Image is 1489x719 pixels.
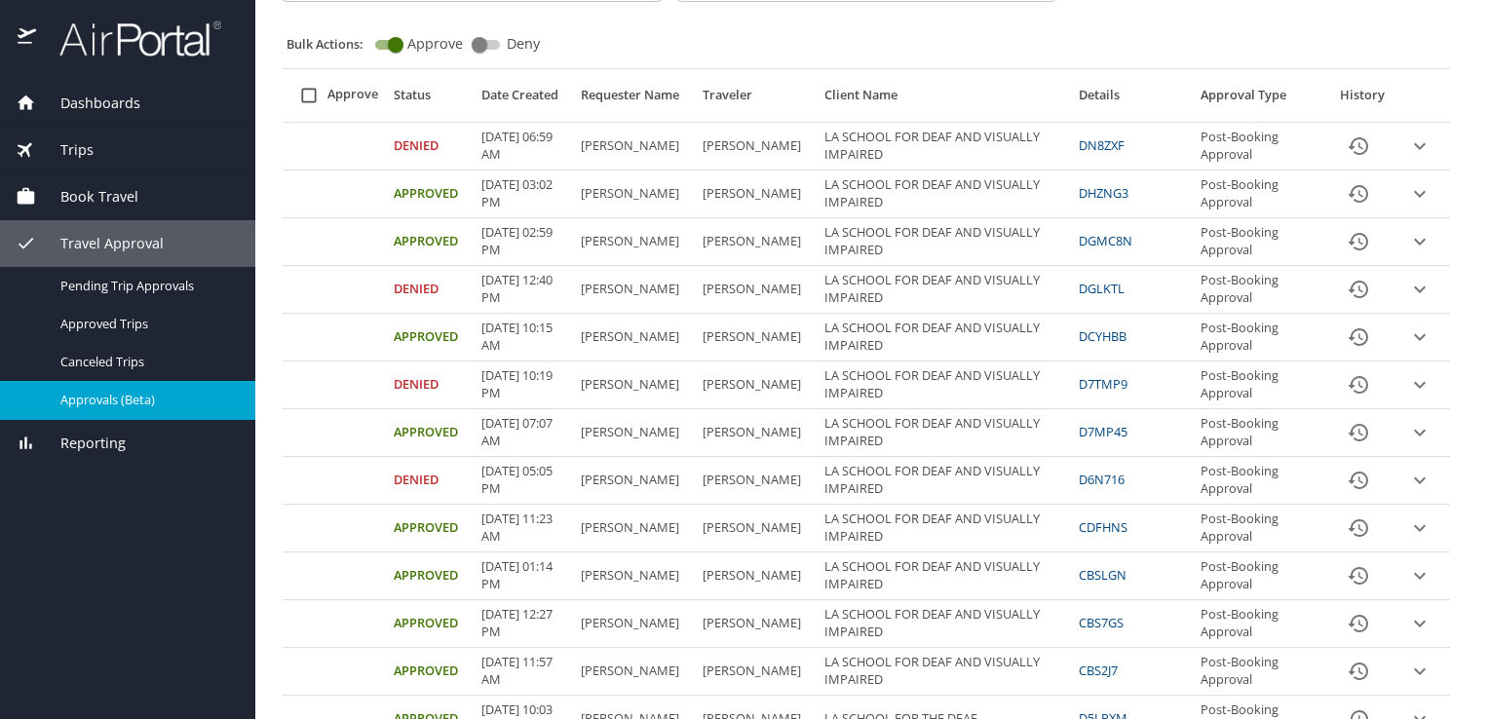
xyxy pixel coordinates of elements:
[695,314,817,361] td: [PERSON_NAME]
[60,353,232,371] span: Canceled Trips
[573,600,695,648] td: [PERSON_NAME]
[573,409,695,457] td: [PERSON_NAME]
[817,170,1071,218] td: LA SCHOOL FOR DEAF AND VISUALLY IMPAIRED
[695,552,817,600] td: [PERSON_NAME]
[386,123,474,170] td: Denied
[386,648,474,696] td: Approved
[1405,561,1434,590] button: expand row
[573,266,695,314] td: [PERSON_NAME]
[474,409,573,457] td: [DATE] 07:07 AM
[695,457,817,505] td: [PERSON_NAME]
[1335,123,1382,170] button: History
[817,218,1071,266] td: LA SCHOOL FOR DEAF AND VISUALLY IMPAIRED
[1079,280,1125,297] a: DGLKTL
[283,77,386,123] th: Approve
[573,552,695,600] td: [PERSON_NAME]
[36,93,140,114] span: Dashboards
[695,648,817,696] td: [PERSON_NAME]
[1335,457,1382,504] button: History
[1335,409,1382,456] button: History
[817,77,1071,123] th: Client Name
[386,361,474,409] td: Denied
[817,266,1071,314] td: LA SCHOOL FOR DEAF AND VISUALLY IMPAIRED
[1193,648,1327,696] td: Post-Booking Approval
[474,552,573,600] td: [DATE] 01:14 PM
[1193,505,1327,552] td: Post-Booking Approval
[817,600,1071,648] td: LA SCHOOL FOR DEAF AND VISUALLY IMPAIRED
[474,600,573,648] td: [DATE] 12:27 PM
[407,37,463,51] span: Approve
[817,505,1071,552] td: LA SCHOOL FOR DEAF AND VISUALLY IMPAIRED
[1079,518,1127,536] a: CDFHNS
[695,123,817,170] td: [PERSON_NAME]
[1193,600,1327,648] td: Post-Booking Approval
[573,218,695,266] td: [PERSON_NAME]
[573,457,695,505] td: [PERSON_NAME]
[474,77,573,123] th: Date Created
[474,457,573,505] td: [DATE] 05:05 PM
[1405,275,1434,304] button: expand row
[817,123,1071,170] td: LA SCHOOL FOR DEAF AND VISUALLY IMPAIRED
[36,233,164,254] span: Travel Approval
[1079,327,1126,345] a: DCYHBB
[474,648,573,696] td: [DATE] 11:57 AM
[573,170,695,218] td: [PERSON_NAME]
[386,170,474,218] td: Approved
[1071,77,1193,123] th: Details
[817,457,1071,505] td: LA SCHOOL FOR DEAF AND VISUALLY IMPAIRED
[1405,322,1434,352] button: expand row
[1335,600,1382,647] button: History
[1405,466,1434,495] button: expand row
[474,218,573,266] td: [DATE] 02:59 PM
[1405,179,1434,208] button: expand row
[60,391,232,409] span: Approvals (Beta)
[695,266,817,314] td: [PERSON_NAME]
[60,315,232,333] span: Approved Trips
[1193,218,1327,266] td: Post-Booking Approval
[1079,184,1128,202] a: DHZNG3
[474,505,573,552] td: [DATE] 11:23 AM
[386,457,474,505] td: Denied
[386,314,474,361] td: Approved
[1079,471,1125,488] a: D6N716
[286,35,379,53] p: Bulk Actions:
[474,170,573,218] td: [DATE] 03:02 PM
[36,186,138,208] span: Book Travel
[1079,375,1127,393] a: D7TMP9
[1079,423,1127,440] a: D7MP45
[573,505,695,552] td: [PERSON_NAME]
[1335,314,1382,360] button: History
[817,552,1071,600] td: LA SCHOOL FOR DEAF AND VISUALLY IMPAIRED
[386,409,474,457] td: Approved
[1193,457,1327,505] td: Post-Booking Approval
[1193,170,1327,218] td: Post-Booking Approval
[1335,648,1382,695] button: History
[695,600,817,648] td: [PERSON_NAME]
[386,600,474,648] td: Approved
[18,19,38,57] img: icon-airportal.png
[1335,170,1382,217] button: History
[1405,227,1434,256] button: expand row
[1193,123,1327,170] td: Post-Booking Approval
[1335,505,1382,551] button: History
[1405,418,1434,447] button: expand row
[1193,361,1327,409] td: Post-Booking Approval
[695,170,817,218] td: [PERSON_NAME]
[695,505,817,552] td: [PERSON_NAME]
[386,218,474,266] td: Approved
[695,77,817,123] th: Traveler
[1335,218,1382,265] button: History
[817,648,1071,696] td: LA SCHOOL FOR DEAF AND VISUALLY IMPAIRED
[1193,266,1327,314] td: Post-Booking Approval
[474,123,573,170] td: [DATE] 06:59 AM
[386,505,474,552] td: Approved
[36,139,94,161] span: Trips
[1193,409,1327,457] td: Post-Booking Approval
[474,314,573,361] td: [DATE] 10:15 AM
[817,361,1071,409] td: LA SCHOOL FOR DEAF AND VISUALLY IMPAIRED
[1193,314,1327,361] td: Post-Booking Approval
[1335,552,1382,599] button: History
[1079,566,1126,584] a: CBSLGN
[1193,77,1327,123] th: Approval Type
[474,266,573,314] td: [DATE] 12:40 PM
